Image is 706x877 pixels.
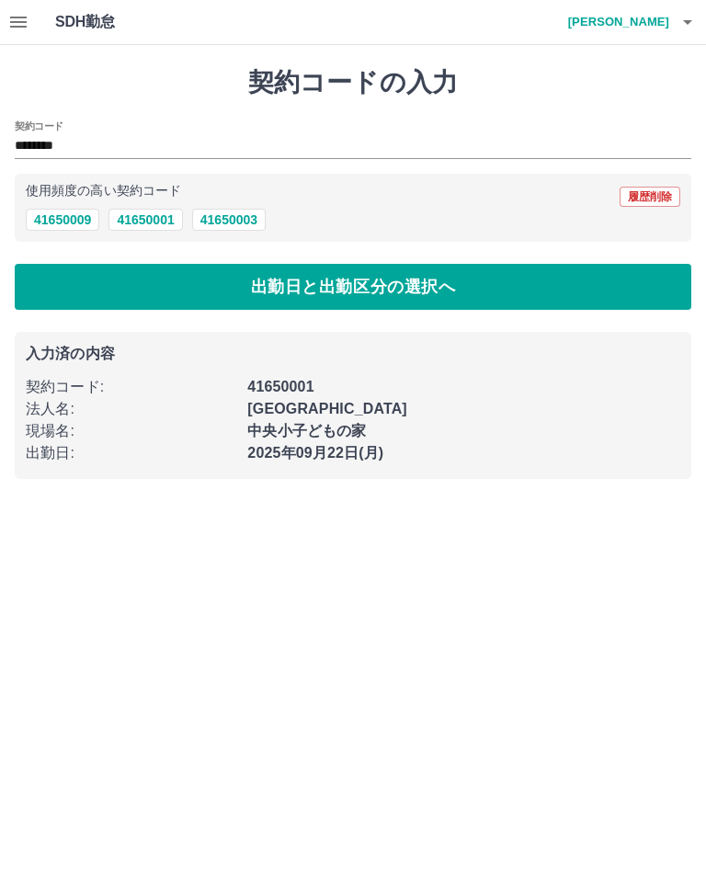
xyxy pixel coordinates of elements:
b: 2025年09月22日(月) [247,445,383,461]
button: 41650009 [26,209,99,231]
b: 41650001 [247,379,313,394]
h2: 契約コード [15,119,63,133]
p: 法人名 : [26,398,236,420]
button: 出勤日と出勤区分の選択へ [15,264,691,310]
p: 出勤日 : [26,442,236,464]
h1: 契約コードの入力 [15,67,691,98]
p: 使用頻度の高い契約コード [26,185,181,198]
b: [GEOGRAPHIC_DATA] [247,401,407,416]
b: 中央小子どもの家 [247,423,366,438]
button: 41650001 [108,209,182,231]
button: 履歴削除 [620,187,680,207]
p: 現場名 : [26,420,236,442]
p: 契約コード : [26,376,236,398]
p: 入力済の内容 [26,347,680,361]
button: 41650003 [192,209,266,231]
